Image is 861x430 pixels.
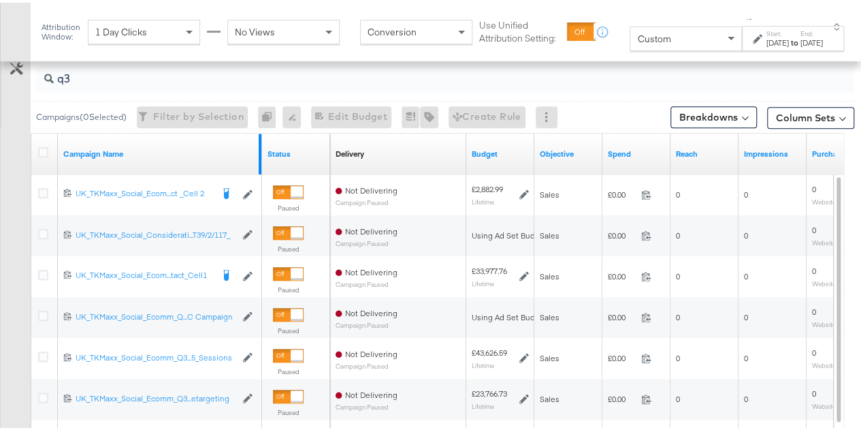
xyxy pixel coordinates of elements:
span: 0 [812,345,816,355]
span: Sales [540,268,559,279]
div: £2,882.99 [472,181,503,192]
span: £0.00 [608,268,636,279]
span: 0 [676,228,680,238]
div: UK_TKMaxx_Social_Ecom...ct _Cell 2 [76,185,212,196]
span: 0 [744,187,748,197]
sub: Campaign Paused [336,401,397,408]
div: Using Ad Set Budget [472,228,547,239]
span: ↑ [743,14,756,19]
label: Paused [273,242,304,251]
span: Not Delivering [345,305,397,316]
a: UK_TKMaxx_Social_Considerati...T39/2/117_ [76,227,235,239]
a: UK_TKMaxx_Social_Ecomm_Q3...etargeting [76,390,235,402]
div: UK_TKMaxx_Social_Ecomm_Q3...5_Sessions [76,350,235,360]
span: 0 [812,263,816,273]
a: Shows the current state of your Ad Campaign. [267,146,325,157]
span: 0 [744,350,748,360]
sub: Campaign Paused [336,360,397,367]
sub: Lifetime [472,277,494,285]
span: 0 [812,222,816,232]
label: Paused [273,283,304,292]
span: £0.00 [608,391,636,401]
span: 0 [676,309,680,320]
span: Sales [540,187,559,197]
a: Your campaign name. [63,146,257,157]
a: Your campaign's objective. [540,146,597,157]
label: End: [800,27,823,35]
span: 0 [744,268,748,279]
label: Paused [273,324,304,333]
span: £0.00 [608,228,636,238]
span: Sales [540,350,559,360]
span: 0 [744,228,748,238]
div: Attribution Window: [41,20,81,39]
span: 1 Day Clicks [95,23,147,35]
span: Sales [540,228,559,238]
sub: Campaign Paused [336,278,397,286]
span: £0.00 [608,309,636,320]
label: Paused [273,201,304,210]
span: Not Delivering [345,264,397,275]
a: UK_TKMaxx_Social_Ecom...ct _Cell 2 [76,185,212,199]
div: £33,977.76 [472,263,507,274]
label: Use Unified Attribution Setting: [479,16,562,42]
span: 0 [676,391,680,401]
span: 0 [812,181,816,191]
span: Not Delivering [345,183,397,193]
span: Custom [637,30,670,42]
button: Breakdowns [670,104,757,125]
div: £43,626.59 [472,345,507,356]
span: Sales [540,309,559,320]
div: Delivery [336,146,364,157]
div: UK_TKMaxx_Social_Ecom...tact_Cell1 [76,267,212,278]
sub: Lifetime [472,195,494,203]
a: UK_TKMaxx_Social_Ecom...tact_Cell1 [76,267,212,281]
div: £23,766.73 [472,386,507,397]
span: 0 [676,350,680,360]
a: The number of times your ad was served. On mobile apps an ad is counted as served the first time ... [744,146,801,157]
span: £0.00 [608,187,636,197]
span: Sales [540,391,559,401]
sub: Campaign Paused [336,319,397,326]
label: Paused [273,405,304,414]
label: Paused [273,365,304,373]
span: Not Delivering [345,346,397,356]
div: UK_TKMaxx_Social_Ecomm_Q3...etargeting [76,390,235,401]
span: 0 [744,391,748,401]
a: UK_TKMaxx_Social_Ecomm_Q3...5_Sessions [76,350,235,361]
div: 0 [258,104,282,125]
sub: Lifetime [472,399,494,408]
a: The number of people your ad was served to. [676,146,733,157]
span: Not Delivering [345,224,397,234]
label: Start: [766,27,789,35]
span: Conversion [368,23,417,35]
span: 0 [676,187,680,197]
span: Not Delivering [345,387,397,397]
div: [DATE] [766,35,789,46]
sub: Lifetime [472,358,494,367]
a: Reflects the ability of your Ad Campaign to achieve delivery based on ad states, schedule and bud... [336,146,364,157]
input: Search Campaigns by Name, ID or Objective [54,57,783,84]
span: 0 [676,268,680,279]
span: 0 [812,304,816,314]
a: UK_TKMaxx_Social_Ecomm_Q...C Campaign [76,309,235,320]
span: 0 [744,309,748,320]
div: Campaigns ( 0 Selected) [36,108,127,121]
span: £0.00 [608,350,636,360]
div: [DATE] [800,35,823,46]
sub: Campaign Paused [336,237,397,245]
button: Column Sets [767,104,854,126]
sub: Campaign Paused [336,196,397,204]
span: 0 [812,386,816,396]
strong: to [789,35,800,45]
div: UK_TKMaxx_Social_Ecomm_Q...C Campaign [76,309,235,320]
a: The total amount spent to date. [608,146,665,157]
div: Using Ad Set Budget [472,309,547,320]
span: No Views [235,23,275,35]
a: The maximum amount you're willing to spend on your ads, on average each day or over the lifetime ... [472,146,529,157]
